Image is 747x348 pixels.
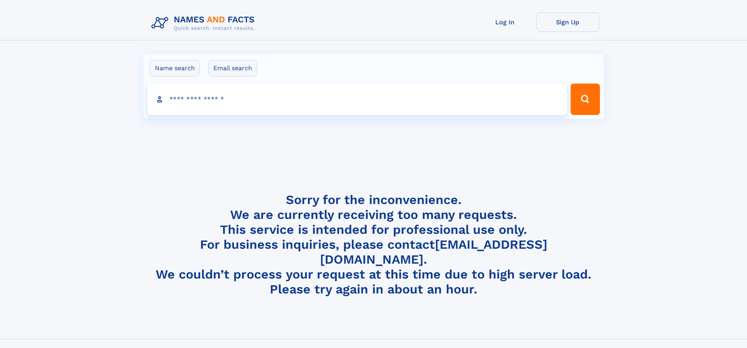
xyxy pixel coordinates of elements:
[150,60,200,77] label: Name search
[320,237,547,267] a: [EMAIL_ADDRESS][DOMAIN_NAME]
[208,60,257,77] label: Email search
[148,192,599,297] h4: Sorry for the inconvenience. We are currently receiving too many requests. This service is intend...
[474,13,536,32] a: Log In
[536,13,599,32] a: Sign Up
[147,84,567,115] input: search input
[148,13,261,34] img: Logo Names and Facts
[571,84,600,115] button: Search Button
